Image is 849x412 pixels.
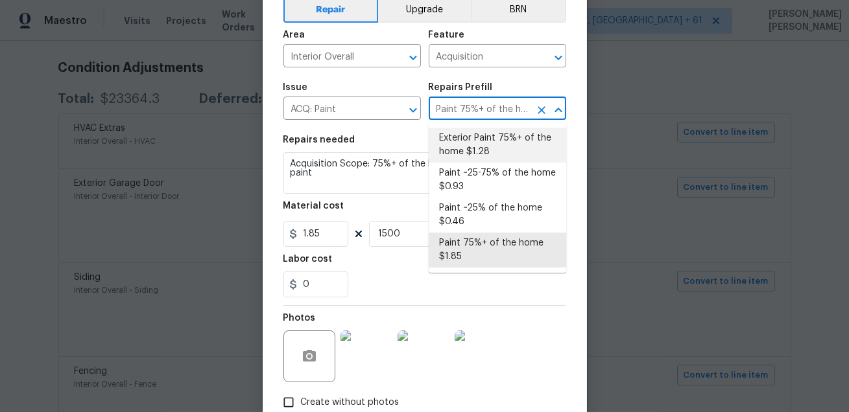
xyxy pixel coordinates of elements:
h5: Material cost [283,201,344,211]
li: Paint ~25-75% of the home $0.93 [429,163,566,198]
li: Paint ~25% of the home $0.46 [429,198,566,233]
button: Open [404,49,422,67]
h5: Labor cost [283,255,333,264]
span: Create without photos [301,396,400,409]
h5: Area [283,30,305,40]
button: Open [549,49,568,67]
h5: Feature [429,30,465,40]
li: Paint 75%+ of the home $1.85 [429,233,566,268]
li: Exterior Paint 75%+ of the home $1.28 [429,128,566,163]
button: Clear [532,101,551,119]
button: Open [404,101,422,119]
h5: Issue [283,83,308,92]
h5: Repairs Prefill [429,83,493,92]
h5: Repairs needed [283,135,355,144]
textarea: Acquisition Scope: 75%+ of the home will likely require interior paint [283,152,566,194]
button: Close [549,101,568,119]
h5: Photos [283,314,316,323]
